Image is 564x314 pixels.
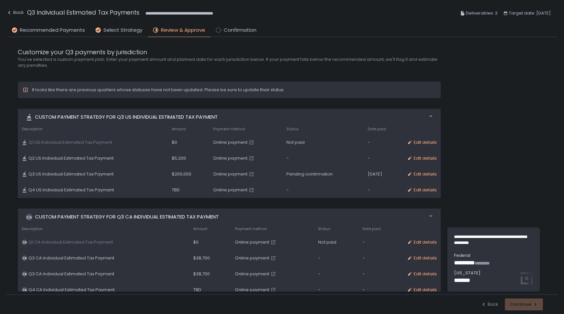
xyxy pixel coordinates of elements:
[235,255,269,261] span: Online payment
[22,288,26,292] text: CA
[172,171,191,177] span: $200,000
[286,171,360,177] div: Pending confirmation
[224,26,256,34] span: Confirmation
[18,48,147,57] span: Customize your Q3 payments by jurisdiction
[407,139,437,145] button: Edit details
[235,287,269,293] span: Online payment
[172,127,186,132] span: Amount
[286,139,360,145] div: Not paid
[466,9,498,17] span: Deliverables: 2
[407,255,437,261] button: Edit details
[362,287,399,293] div: -
[7,9,24,17] div: Back
[26,215,32,219] text: CA
[318,287,355,293] div: -
[28,171,114,177] span: Q3 US Individual Estimated Tax Payment
[407,271,437,277] button: Edit details
[235,271,269,277] span: Online payment
[28,139,112,145] span: Q1 US Individual Estimated Tax Payment
[368,127,386,132] span: Date paid
[35,113,218,121] span: Custom Payment strategy for Q3 US Individual Estimated Tax Payment
[213,155,247,161] span: Online payment
[481,301,498,307] button: Back
[368,139,399,145] div: -
[172,187,180,193] span: TBD
[362,271,399,277] div: -
[213,171,247,177] span: Online payment
[368,155,399,161] div: -
[22,127,43,132] span: Description
[193,271,210,277] span: $38,700
[454,253,533,258] span: Federal
[213,187,247,193] span: Online payment
[161,26,205,34] span: Review & Approve
[28,155,114,161] span: Q2 US Individual Estimated Tax Payment
[28,239,113,245] span: Q1 CA Individual Estimated Tax Payment
[193,226,207,231] span: Amount
[286,155,360,161] div: -
[286,127,299,132] span: Status
[407,155,437,161] button: Edit details
[362,255,399,261] div: -
[32,87,284,93] div: It looks like there are previous quarters whose statuses have not been updated. Please be sure to...
[22,226,43,231] span: Description
[509,9,551,17] span: Target date: [DATE]
[318,255,355,261] div: -
[28,287,115,293] span: Q4 CA Individual Estimated Tax Payment
[318,239,355,245] div: Not paid
[22,240,26,244] text: CA
[454,270,533,276] span: [US_STATE]
[172,139,177,145] span: $0
[407,171,437,177] button: Edit details
[407,287,437,293] button: Edit details
[213,127,245,132] span: Payment method
[368,187,399,193] div: -
[27,8,139,17] h1: Q3 Individual Estimated Tax Payments
[22,272,26,276] text: CA
[193,287,201,293] span: TBD
[22,256,26,260] text: CA
[28,271,114,277] span: Q3 CA Individual Estimated Tax Payment
[193,239,199,245] span: $0
[318,226,330,231] span: Status
[407,187,437,193] button: Edit details
[193,255,210,261] span: $38,700
[368,171,399,177] div: [DATE]
[362,239,399,245] div: -
[286,187,360,193] div: -
[28,255,114,261] span: Q2 CA Individual Estimated Tax Payment
[20,26,85,34] span: Recommended Payments
[18,57,441,68] h2: You've selected a custom payment plan. Enter your payment amount and planned date for each jurisd...
[213,139,247,145] span: Online payment
[28,187,114,193] span: Q4 US Individual Estimated Tax Payment
[35,213,219,221] span: Custom Payment strategy for Q3 CA Individual Estimated Tax Payment
[7,8,24,19] button: Back
[103,26,142,34] span: Select Strategy
[235,239,269,245] span: Online payment
[318,271,355,277] div: -
[235,226,267,231] span: Payment method
[407,239,437,245] button: Edit details
[172,155,186,161] span: $5,200
[362,226,381,231] span: Date paid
